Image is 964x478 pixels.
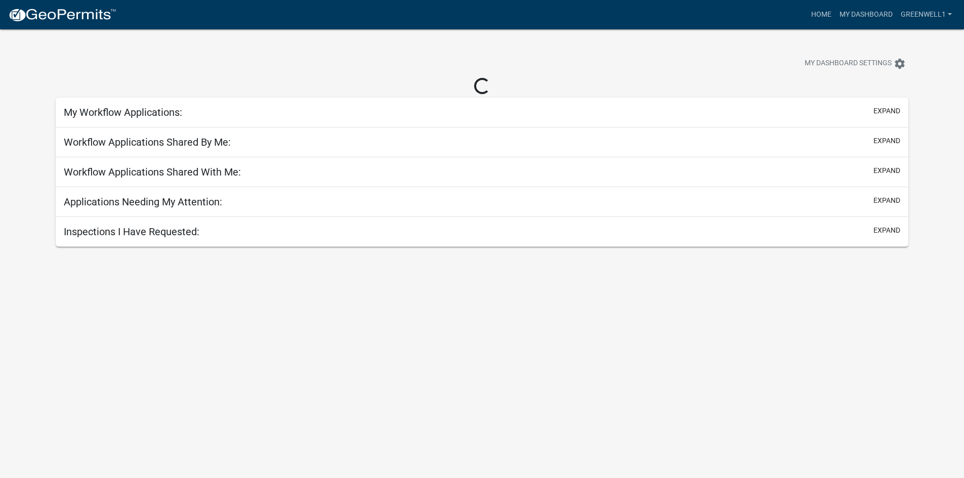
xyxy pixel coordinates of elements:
button: expand [873,106,900,116]
button: expand [873,165,900,176]
h5: Workflow Applications Shared By Me: [64,136,231,148]
a: My Dashboard [835,5,897,24]
button: expand [873,136,900,146]
button: expand [873,195,900,206]
h5: My Workflow Applications: [64,106,182,118]
h5: Applications Needing My Attention: [64,196,222,208]
a: Greenwell1 [897,5,956,24]
span: My Dashboard Settings [805,58,892,70]
h5: Workflow Applications Shared With Me: [64,166,241,178]
button: My Dashboard Settingssettings [797,54,914,73]
a: Home [807,5,835,24]
i: settings [894,58,906,70]
h5: Inspections I Have Requested: [64,226,199,238]
button: expand [873,225,900,236]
